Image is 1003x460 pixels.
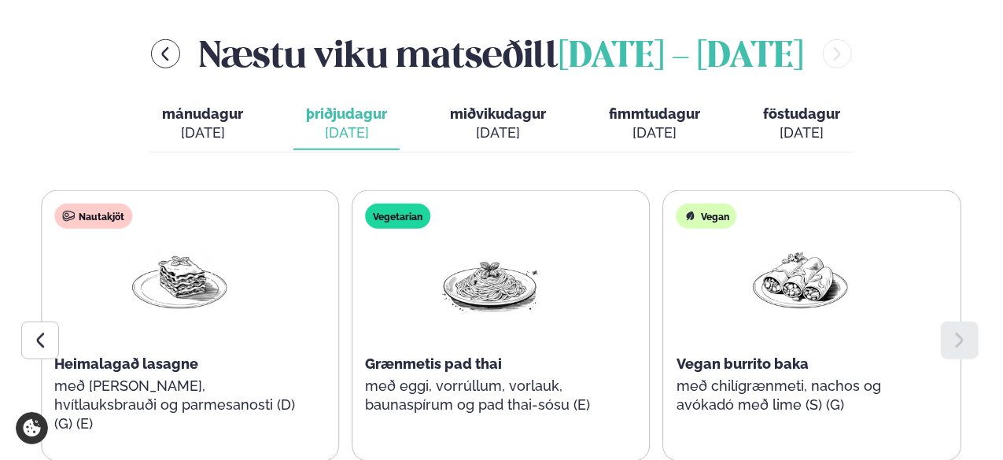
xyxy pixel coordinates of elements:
[440,241,540,315] img: Spagetti.png
[677,377,927,414] p: með chilígrænmeti, nachos og avókadó með lime (S) (G)
[677,204,737,229] div: Vegan
[684,210,697,223] img: Vegan.svg
[365,204,430,229] div: Vegetarian
[365,377,615,414] p: með eggi, vorrúllum, vorlauk, baunaspírum og pad thai-sósu (E)
[751,241,852,315] img: Enchilada.png
[596,98,713,150] button: fimmtudagur [DATE]
[129,241,230,315] img: Lasagna.png
[609,105,700,122] span: fimmtudagur
[609,123,700,142] div: [DATE]
[750,98,853,150] button: föstudagur [DATE]
[823,39,852,68] button: menu-btn-right
[677,355,809,372] span: Vegan burrito baka
[293,98,400,150] button: þriðjudagur [DATE]
[149,98,256,150] button: mánudagur [DATE]
[450,123,546,142] div: [DATE]
[365,355,502,372] span: Grænmetis pad thai
[199,28,804,79] h2: Næstu viku matseðill
[450,105,546,122] span: miðvikudagur
[162,123,243,142] div: [DATE]
[306,123,387,142] div: [DATE]
[54,377,304,433] p: með [PERSON_NAME], hvítlauksbrauði og parmesanosti (D) (G) (E)
[54,204,132,229] div: Nautakjöt
[437,98,559,150] button: miðvikudagur [DATE]
[559,40,804,75] span: [DATE] - [DATE]
[763,105,840,122] span: föstudagur
[151,39,180,68] button: menu-btn-left
[763,123,840,142] div: [DATE]
[306,105,387,122] span: þriðjudagur
[54,355,198,372] span: Heimalagað lasagne
[162,105,243,122] span: mánudagur
[62,210,75,223] img: beef.svg
[16,412,48,444] a: Cookie settings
